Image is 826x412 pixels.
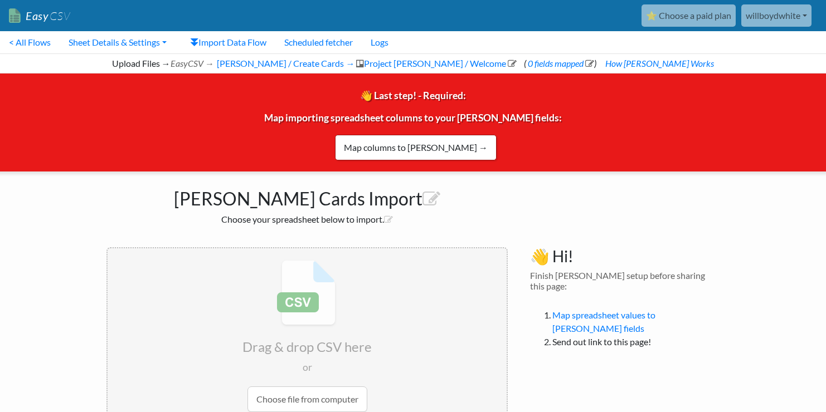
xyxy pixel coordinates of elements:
[362,31,397,53] a: Logs
[642,4,736,27] a: ⭐ Choose a paid plan
[181,31,275,53] a: Import Data Flow
[524,58,596,68] span: ( )
[526,58,594,68] a: 0 fields mapped
[275,31,362,53] a: Scheduled fetcher
[215,58,517,68] a: [PERSON_NAME] / Create Cards →Project [PERSON_NAME] / Welcome
[530,270,720,291] h4: Finish [PERSON_NAME] setup before sharing this page:
[60,31,176,53] a: Sheet Details & Settings
[171,58,214,68] i: EasyCSV →
[530,247,720,266] h3: 👋 Hi!
[106,183,508,209] h1: [PERSON_NAME] Cards Import
[335,135,497,160] a: Map columns to [PERSON_NAME] →
[604,58,714,68] a: How [PERSON_NAME] Works
[106,214,508,224] h2: Choose your spreadsheet below to import.
[48,9,70,23] span: CSV
[264,90,562,150] span: 👋 Last step! - Required: Map importing spreadsheet columns to your [PERSON_NAME] fields:
[552,310,655,333] a: Map spreadsheet values to [PERSON_NAME] fields
[9,4,70,27] a: EasyCSV
[741,4,812,27] a: willboydwhite
[552,335,720,349] li: Send out link to this page!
